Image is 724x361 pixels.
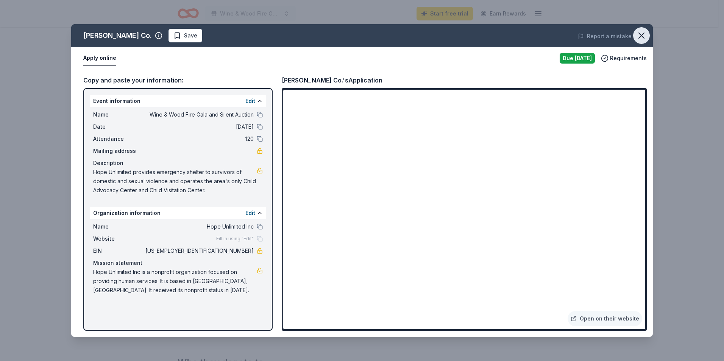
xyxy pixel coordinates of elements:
span: [DATE] [144,122,254,131]
span: Website [93,234,144,243]
span: EIN [93,246,144,255]
span: Requirements [610,54,647,63]
span: Mailing address [93,146,144,156]
button: Report a mistake [578,32,632,41]
div: [PERSON_NAME] Co.'s Application [282,75,382,85]
div: Description [93,159,263,168]
button: Save [169,29,202,42]
a: Open on their website [568,311,642,326]
span: Hope Unlimited Inc is a nonprofit organization focused on providing human services. It is based i... [93,268,257,295]
span: Save [184,31,197,40]
span: Attendance [93,134,144,143]
span: Date [93,122,144,131]
div: [PERSON_NAME] Co. [83,30,152,42]
button: Requirements [601,54,647,63]
button: Apply online [83,50,116,66]
span: Name [93,110,144,119]
span: 120 [144,134,254,143]
span: Hope Unlimited Inc [144,222,254,231]
span: Fill in using "Edit" [216,236,254,242]
span: Name [93,222,144,231]
div: Event information [90,95,266,107]
div: Copy and paste your information: [83,75,273,85]
span: Hope Unlimited provides emergency shelter to survivors of domestic and sexual violence and operat... [93,168,257,195]
span: [US_EMPLOYER_IDENTIFICATION_NUMBER] [144,246,254,255]
span: Wine & Wood Fire Gala and Silent Auction [144,110,254,119]
div: Due [DATE] [560,53,595,64]
div: Organization information [90,207,266,219]
button: Edit [245,209,255,218]
div: Mission statement [93,258,263,268]
button: Edit [245,96,255,106]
